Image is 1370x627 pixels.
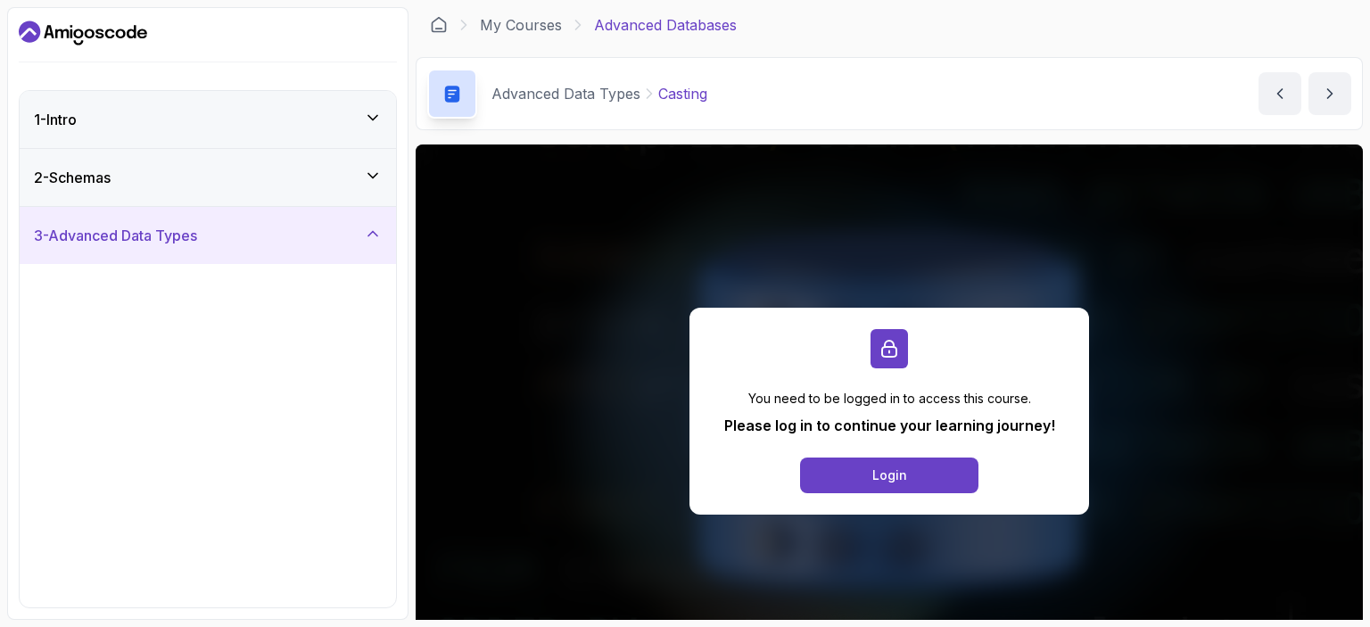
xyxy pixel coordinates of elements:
[20,207,396,264] button: 3-Advanced Data Types
[480,14,562,36] a: My Courses
[658,83,707,104] p: Casting
[20,149,396,206] button: 2-Schemas
[20,91,396,148] button: 1-Intro
[34,225,197,246] h3: 3 - Advanced Data Types
[1259,72,1301,115] button: previous content
[872,466,907,484] div: Login
[19,19,147,47] a: Dashboard
[34,109,77,130] h3: 1 - Intro
[724,415,1055,436] p: Please log in to continue your learning journey!
[594,14,737,36] p: Advanced Databases
[800,458,978,493] button: Login
[491,83,640,104] p: Advanced Data Types
[1308,72,1351,115] button: next content
[430,16,448,34] a: Dashboard
[724,390,1055,408] p: You need to be logged in to access this course.
[34,167,111,188] h3: 2 - Schemas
